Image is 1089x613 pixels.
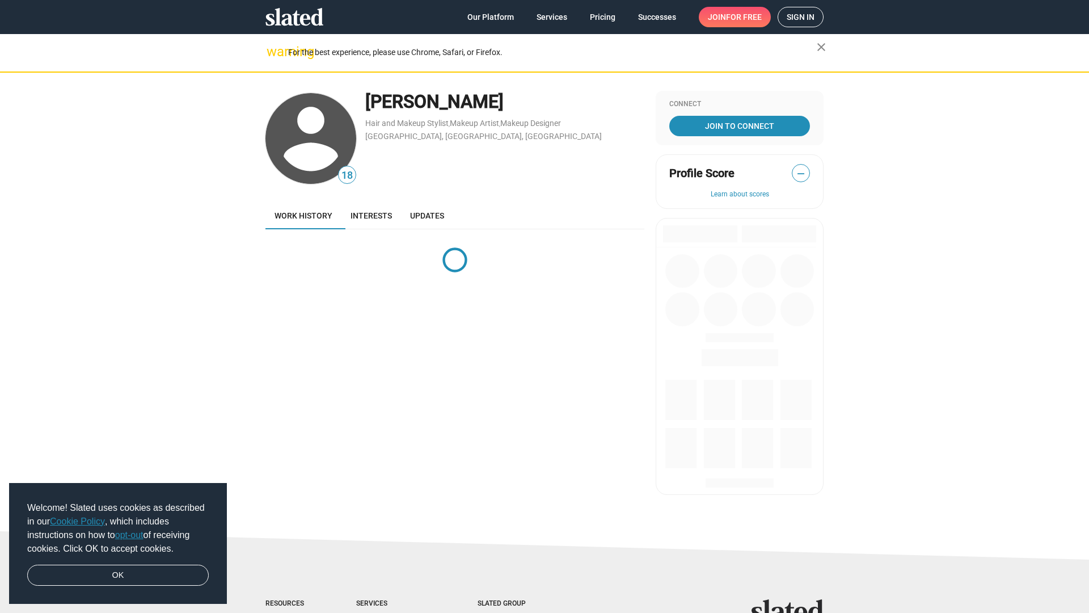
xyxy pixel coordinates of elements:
span: — [792,166,809,181]
div: [PERSON_NAME] [365,90,644,114]
span: , [449,121,450,127]
span: Sign in [787,7,814,27]
span: Services [537,7,567,27]
a: Sign in [778,7,824,27]
span: Profile Score [669,166,735,181]
span: , [499,121,500,127]
span: Work history [275,211,332,220]
a: Pricing [581,7,624,27]
a: Services [527,7,576,27]
div: Connect [669,100,810,109]
a: Makeup Designer [500,119,561,128]
a: Successes [629,7,685,27]
span: Our Platform [467,7,514,27]
span: for free [726,7,762,27]
span: Updates [410,211,444,220]
div: Slated Group [478,599,555,608]
div: For the best experience, please use Chrome, Safari, or Firefox. [288,45,817,60]
a: Our Platform [458,7,523,27]
a: Cookie Policy [50,517,105,526]
a: dismiss cookie message [27,565,209,586]
a: opt-out [115,530,143,540]
mat-icon: warning [267,45,280,58]
a: [GEOGRAPHIC_DATA], [GEOGRAPHIC_DATA], [GEOGRAPHIC_DATA] [365,132,602,141]
div: Resources [265,599,311,608]
span: Welcome! Slated uses cookies as described in our , which includes instructions on how to of recei... [27,501,209,556]
a: Joinfor free [699,7,771,27]
a: Makeup Artist [450,119,499,128]
span: Join To Connect [672,116,808,136]
a: Hair and Makeup Stylist [365,119,449,128]
span: Successes [638,7,676,27]
span: Pricing [590,7,615,27]
span: 18 [339,168,356,183]
a: Updates [401,202,453,229]
span: Join [708,7,762,27]
a: Interests [341,202,401,229]
div: Services [356,599,432,608]
div: cookieconsent [9,483,227,604]
a: Join To Connect [669,116,810,136]
span: Interests [351,211,392,220]
mat-icon: close [814,40,828,54]
a: Work history [265,202,341,229]
button: Learn about scores [669,190,810,199]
